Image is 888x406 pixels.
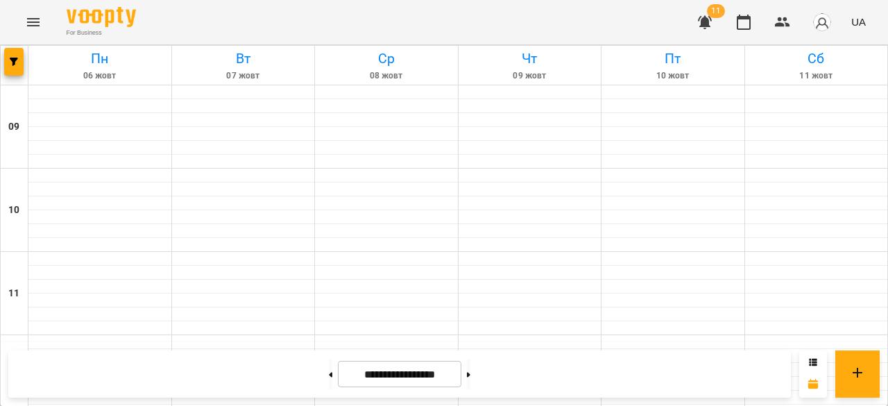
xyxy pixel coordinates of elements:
h6: 10 жовт [604,69,742,83]
h6: 10 [8,203,19,218]
h6: Ср [317,48,456,69]
span: For Business [67,28,136,37]
span: UA [851,15,866,29]
h6: 11 жовт [747,69,886,83]
h6: Вт [174,48,313,69]
button: Menu [17,6,50,39]
h6: 11 [8,286,19,301]
h6: 07 жовт [174,69,313,83]
h6: 08 жовт [317,69,456,83]
img: avatar_s.png [812,12,832,32]
h6: Пн [31,48,169,69]
h6: 09 [8,119,19,135]
span: 11 [707,4,725,18]
h6: Пт [604,48,742,69]
img: Voopty Logo [67,7,136,27]
h6: 09 жовт [461,69,599,83]
h6: Сб [747,48,886,69]
button: UA [846,9,871,35]
h6: 06 жовт [31,69,169,83]
h6: Чт [461,48,599,69]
